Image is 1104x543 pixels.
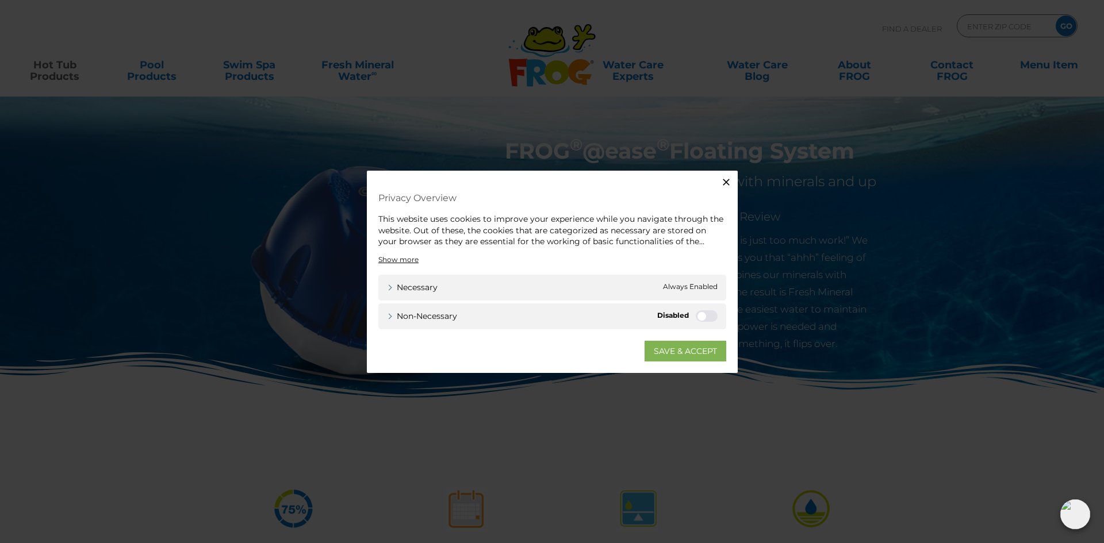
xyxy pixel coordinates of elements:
span: Always Enabled [663,281,718,293]
a: Show more [378,254,419,264]
a: SAVE & ACCEPT [645,340,726,361]
h4: Privacy Overview [378,188,726,208]
div: This website uses cookies to improve your experience while you navigate through the website. Out ... [378,214,726,248]
a: Necessary [387,281,438,293]
img: openIcon [1060,499,1090,529]
a: Non-necessary [387,310,457,322]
